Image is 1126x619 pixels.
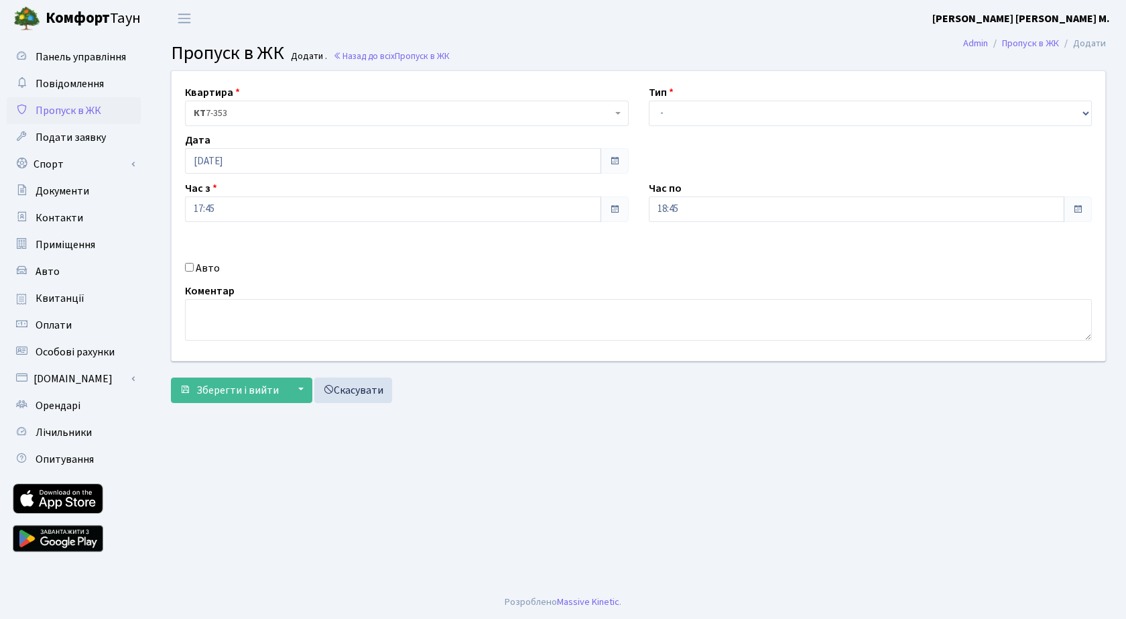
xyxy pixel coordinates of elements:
[185,283,235,299] label: Коментар
[36,50,126,64] span: Панель управління
[185,101,629,126] span: <b>КТ</b>&nbsp;&nbsp;&nbsp;&nbsp;7-353
[36,237,95,252] span: Приміщення
[649,85,674,101] label: Тип
[36,130,106,145] span: Подати заявку
[7,392,141,419] a: Орендарі
[557,595,619,609] a: Massive Kinetic
[196,260,220,276] label: Авто
[649,180,682,196] label: Час по
[7,124,141,151] a: Подати заявку
[194,107,612,120] span: <b>КТ</b>&nbsp;&nbsp;&nbsp;&nbsp;7-353
[7,419,141,446] a: Лічильники
[36,425,92,440] span: Лічильники
[395,50,450,62] span: Пропуск в ЖК
[168,7,201,30] button: Переключити навігацію
[13,5,40,32] img: logo.png
[36,345,115,359] span: Особові рахунки
[288,51,327,62] small: Додати .
[7,285,141,312] a: Квитанції
[1059,36,1106,51] li: Додати
[185,132,210,148] label: Дата
[314,378,392,403] a: Скасувати
[505,595,621,610] div: Розроблено .
[171,40,284,66] span: Пропуск в ЖК
[196,383,279,398] span: Зберегти і вийти
[36,264,60,279] span: Авто
[7,258,141,285] a: Авто
[36,184,89,199] span: Документи
[932,11,1110,27] a: [PERSON_NAME] [PERSON_NAME] М.
[7,365,141,392] a: [DOMAIN_NAME]
[1002,36,1059,50] a: Пропуск в ЖК
[7,339,141,365] a: Особові рахунки
[7,44,141,70] a: Панель управління
[943,30,1126,58] nav: breadcrumb
[7,70,141,97] a: Повідомлення
[333,50,450,62] a: Назад до всіхПропуск в ЖК
[36,103,101,118] span: Пропуск в ЖК
[7,231,141,258] a: Приміщення
[185,180,217,196] label: Час з
[36,398,80,413] span: Орендарі
[36,76,104,91] span: Повідомлення
[194,107,206,120] b: КТ
[36,291,84,306] span: Квитанції
[932,11,1110,26] b: [PERSON_NAME] [PERSON_NAME] М.
[36,452,94,467] span: Опитування
[7,151,141,178] a: Спорт
[7,205,141,231] a: Контакти
[185,85,240,101] label: Квартира
[46,7,141,30] span: Таун
[171,378,288,403] button: Зберегти і вийти
[7,97,141,124] a: Пропуск в ЖК
[963,36,988,50] a: Admin
[7,446,141,473] a: Опитування
[36,318,72,333] span: Оплати
[7,312,141,339] a: Оплати
[7,178,141,205] a: Документи
[46,7,110,29] b: Комфорт
[36,211,83,225] span: Контакти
